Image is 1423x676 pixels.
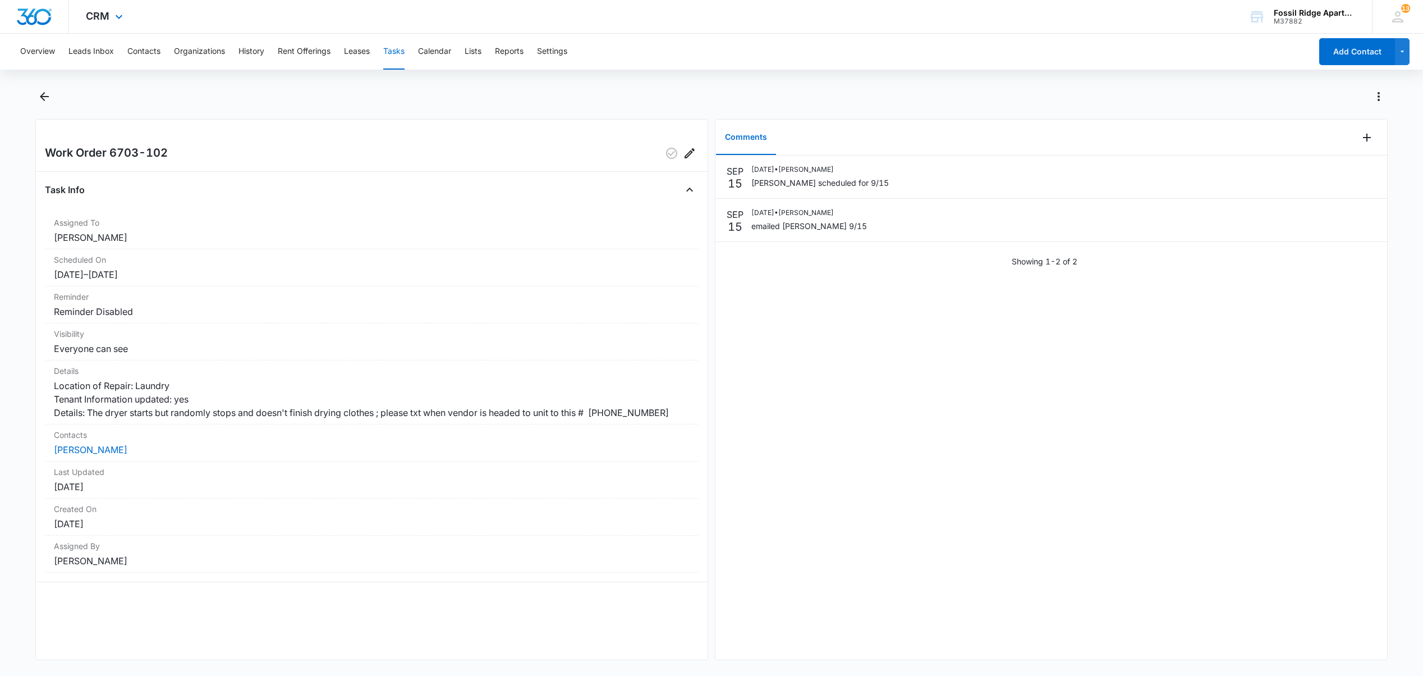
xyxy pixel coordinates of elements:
[716,120,776,155] button: Comments
[1319,38,1395,65] button: Add Contact
[537,34,567,70] button: Settings
[20,34,55,70] button: Overview
[418,34,451,70] button: Calendar
[45,183,85,197] h4: Task Info
[751,220,867,232] p: emailed [PERSON_NAME] 9/15
[68,34,114,70] button: Leads Inbox
[45,286,699,323] div: ReminderReminder Disabled
[727,165,743,178] p: SEP
[45,360,699,424] div: DetailsLocation of Repair: Laundry Tenant Information updated: yes Details: The dryer starts but ...
[1012,255,1077,267] p: Showing 1-2 of 2
[54,231,690,244] dd: [PERSON_NAME]
[127,34,160,70] button: Contacts
[45,424,699,462] div: Contacts[PERSON_NAME]
[727,208,743,221] p: SEP
[54,291,690,303] dt: Reminder
[54,540,690,552] dt: Assigned By
[54,365,690,377] dt: Details
[54,379,690,419] dd: Location of Repair: Laundry Tenant Information updated: yes Details: The dryer starts but randoml...
[45,323,699,360] div: VisibilityEveryone can see
[681,144,699,162] button: Edit
[54,517,690,531] dd: [DATE]
[45,536,699,573] div: Assigned By[PERSON_NAME]
[1401,4,1410,13] span: 13
[54,268,690,281] dd: [DATE] – [DATE]
[45,499,699,536] div: Created On[DATE]
[45,249,699,286] div: Scheduled On[DATE]–[DATE]
[54,342,690,355] dd: Everyone can see
[751,177,889,189] p: [PERSON_NAME] scheduled for 9/15
[238,34,264,70] button: History
[54,503,690,515] dt: Created On
[383,34,405,70] button: Tasks
[54,466,690,478] dt: Last Updated
[54,328,690,340] dt: Visibility
[45,212,699,249] div: Assigned To[PERSON_NAME]
[1370,88,1388,106] button: Actions
[495,34,524,70] button: Reports
[45,462,699,499] div: Last Updated[DATE]
[1401,4,1410,13] div: notifications count
[344,34,370,70] button: Leases
[54,554,690,568] dd: [PERSON_NAME]
[278,34,330,70] button: Rent Offerings
[86,10,109,22] span: CRM
[35,88,53,106] button: Back
[54,217,690,229] dt: Assigned To
[54,444,127,455] a: [PERSON_NAME]
[45,144,168,162] h2: Work Order 6703-102
[681,181,699,199] button: Close
[1358,129,1376,147] button: Add Comment
[728,221,742,232] p: 15
[54,254,690,266] dt: Scheduled On
[1274,8,1356,17] div: account name
[54,480,690,494] dd: [DATE]
[54,429,690,441] dt: Contacts
[728,178,742,189] p: 15
[1274,17,1356,25] div: account id
[174,34,225,70] button: Organizations
[465,34,481,70] button: Lists
[751,165,889,175] p: [DATE] • [PERSON_NAME]
[751,208,867,218] p: [DATE] • [PERSON_NAME]
[54,305,690,318] dd: Reminder Disabled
